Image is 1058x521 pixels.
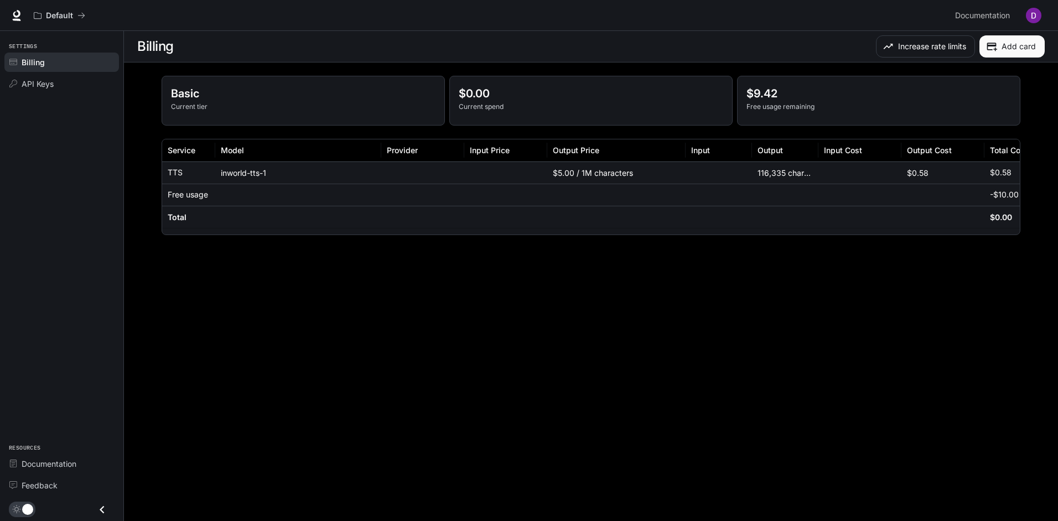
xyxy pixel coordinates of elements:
[547,161,686,184] div: $5.00 / 1M characters
[90,498,115,521] button: Close drawer
[171,85,435,102] p: Basic
[990,145,1028,155] div: Total Cost
[387,145,418,155] div: Provider
[1026,8,1041,23] img: User avatar
[22,503,33,515] span: Dark mode toggle
[746,102,1011,112] p: Free usage remaining
[221,145,244,155] div: Model
[22,78,54,90] span: API Keys
[907,145,952,155] div: Output Cost
[168,189,208,200] p: Free usage
[470,145,510,155] div: Input Price
[4,74,119,93] a: API Keys
[990,212,1012,223] h6: $0.00
[168,145,195,155] div: Service
[4,476,119,495] a: Feedback
[951,4,1018,27] a: Documentation
[46,11,73,20] p: Default
[171,102,435,112] p: Current tier
[4,53,119,72] a: Billing
[752,161,818,184] div: 116,335 characters
[22,458,76,470] span: Documentation
[824,145,862,155] div: Input Cost
[22,56,45,68] span: Billing
[955,9,1010,23] span: Documentation
[459,85,723,102] p: $0.00
[22,480,58,491] span: Feedback
[990,189,1019,200] p: -$10.00
[168,212,186,223] h6: Total
[746,85,1011,102] p: $9.42
[758,145,783,155] div: Output
[990,167,1012,178] p: $0.58
[4,454,119,473] a: Documentation
[168,167,183,178] p: TTS
[876,35,975,58] button: Increase rate limits
[137,35,174,58] h1: Billing
[1023,4,1045,27] button: User avatar
[901,161,984,184] div: $0.58
[553,145,599,155] div: Output Price
[691,145,710,155] div: Input
[29,4,90,27] button: All workspaces
[215,161,381,184] div: inworld-tts-1
[459,102,723,112] p: Current spend
[979,35,1045,58] button: Add card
